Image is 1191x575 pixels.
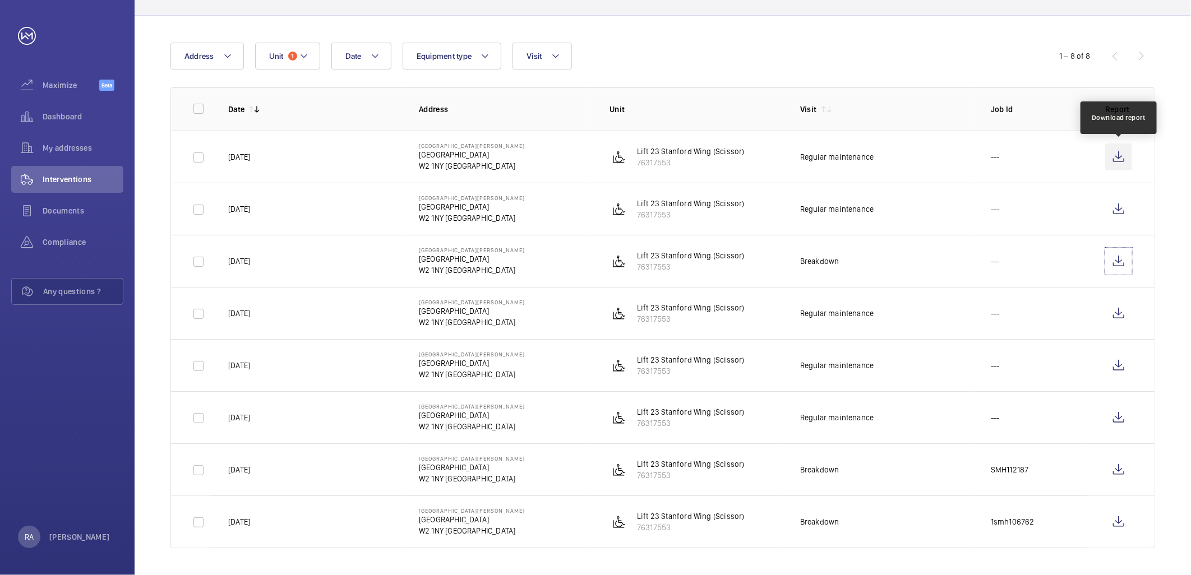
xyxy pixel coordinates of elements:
span: 1 [288,52,297,61]
p: --- [991,256,1000,267]
p: [GEOGRAPHIC_DATA] [419,462,525,473]
p: --- [991,412,1000,423]
p: [DATE] [228,516,250,527]
p: [DATE] [228,256,250,267]
span: Any questions ? [43,286,123,297]
p: [GEOGRAPHIC_DATA] [419,514,525,525]
p: [GEOGRAPHIC_DATA][PERSON_NAME] [419,194,525,201]
p: Lift 23 Stanford Wing (Scissor) [637,146,745,157]
p: 76317553 [637,522,745,533]
p: RA [25,531,34,542]
p: W2 1NY [GEOGRAPHIC_DATA] [419,212,525,224]
span: Beta [99,80,114,91]
p: Lift 23 Stanford Wing (Scissor) [637,511,745,522]
div: 1 – 8 of 8 [1059,50,1091,62]
p: Date [228,104,244,115]
p: [GEOGRAPHIC_DATA] [419,149,525,160]
p: Visit [800,104,817,115]
span: Compliance [43,237,123,248]
p: 1smh106762 [991,516,1035,527]
p: [GEOGRAPHIC_DATA][PERSON_NAME] [419,455,525,462]
p: W2 1NY [GEOGRAPHIC_DATA] [419,265,525,276]
button: Visit [513,43,571,69]
p: [GEOGRAPHIC_DATA][PERSON_NAME] [419,299,525,305]
p: W2 1NY [GEOGRAPHIC_DATA] [419,473,525,484]
img: platform_lift.svg [612,202,626,216]
p: Lift 23 Stanford Wing (Scissor) [637,406,745,418]
div: Breakdown [800,256,839,267]
button: Unit1 [255,43,320,69]
img: platform_lift.svg [612,515,626,528]
span: My addresses [43,142,123,154]
p: --- [991,308,1000,319]
span: Documents [43,205,123,216]
button: Address [170,43,244,69]
p: 76317553 [637,157,745,168]
p: Lift 23 Stanford Wing (Scissor) [637,458,745,470]
span: Date [345,52,362,61]
p: [GEOGRAPHIC_DATA][PERSON_NAME] [419,507,525,514]
p: [GEOGRAPHIC_DATA] [419,358,525,369]
img: platform_lift.svg [612,307,626,320]
div: Regular maintenance [800,151,874,163]
p: SMH112187 [991,464,1029,475]
p: [DATE] [228,151,250,163]
img: platform_lift.svg [612,359,626,372]
p: [DATE] [228,464,250,475]
p: [GEOGRAPHIC_DATA] [419,305,525,317]
p: [DATE] [228,360,250,371]
p: [DATE] [228,203,250,215]
p: Lift 23 Stanford Wing (Scissor) [637,354,745,365]
p: W2 1NY [GEOGRAPHIC_DATA] [419,317,525,328]
img: platform_lift.svg [612,411,626,424]
p: Lift 23 Stanford Wing (Scissor) [637,198,745,209]
p: --- [991,203,1000,215]
button: Equipment type [403,43,502,69]
button: Date [331,43,391,69]
p: [PERSON_NAME] [49,531,110,542]
span: Address [184,52,214,61]
img: platform_lift.svg [612,254,626,268]
p: Job Id [991,104,1087,115]
p: W2 1NY [GEOGRAPHIC_DATA] [419,369,525,380]
div: Regular maintenance [800,412,874,423]
p: [GEOGRAPHIC_DATA][PERSON_NAME] [419,142,525,149]
span: Visit [527,52,542,61]
div: Regular maintenance [800,360,874,371]
p: 76317553 [637,261,745,272]
p: [DATE] [228,308,250,319]
span: Interventions [43,174,123,185]
p: W2 1NY [GEOGRAPHIC_DATA] [419,421,525,432]
p: W2 1NY [GEOGRAPHIC_DATA] [419,160,525,171]
p: [DATE] [228,412,250,423]
p: [GEOGRAPHIC_DATA] [419,410,525,421]
span: Equipment type [417,52,472,61]
img: platform_lift.svg [612,463,626,476]
div: Breakdown [800,464,839,475]
p: [GEOGRAPHIC_DATA] [419,253,525,265]
div: Regular maintenance [800,203,874,215]
p: Unit [610,104,782,115]
span: Dashboard [43,111,123,122]
p: W2 1NY [GEOGRAPHIC_DATA] [419,525,525,536]
p: [GEOGRAPHIC_DATA][PERSON_NAME] [419,403,525,410]
div: Regular maintenance [800,308,874,319]
p: 76317553 [637,365,745,377]
p: --- [991,360,1000,371]
p: [GEOGRAPHIC_DATA][PERSON_NAME] [419,351,525,358]
p: [GEOGRAPHIC_DATA][PERSON_NAME] [419,247,525,253]
p: 76317553 [637,313,745,324]
p: 76317553 [637,470,745,481]
span: Maximize [43,80,99,91]
div: Breakdown [800,516,839,527]
div: Download report [1092,113,1146,123]
p: --- [991,151,1000,163]
span: Unit [269,52,284,61]
p: [GEOGRAPHIC_DATA] [419,201,525,212]
p: 76317553 [637,418,745,429]
p: Lift 23 Stanford Wing (Scissor) [637,250,745,261]
p: Address [419,104,592,115]
img: platform_lift.svg [612,150,626,164]
p: 76317553 [637,209,745,220]
p: Lift 23 Stanford Wing (Scissor) [637,302,745,313]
